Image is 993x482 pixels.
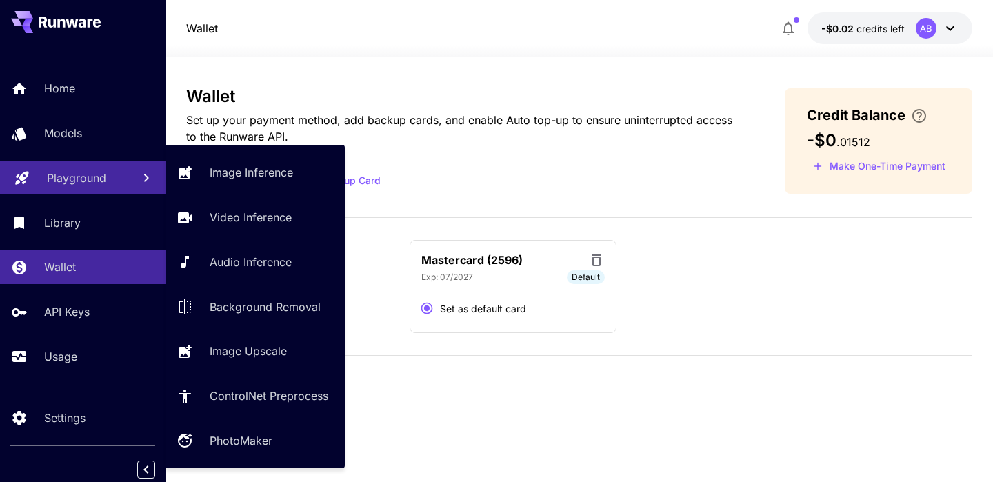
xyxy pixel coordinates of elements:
p: Exp: 07/2027 [421,271,473,283]
p: Wallet [44,259,76,275]
span: . 01512 [836,135,870,149]
button: Enter your card details and choose an Auto top-up amount to avoid service interruptions. We'll au... [905,108,933,124]
div: Collapse sidebar [148,457,165,482]
h3: Wallet [186,87,741,106]
a: PhotoMaker [165,424,345,458]
span: -$0.02 [821,23,856,34]
p: Image Upscale [210,343,287,359]
p: Video Inference [210,209,292,225]
p: Set up your payment method, add backup cards, and enable Auto top-up to ensure uninterrupted acce... [186,112,741,145]
div: -$0.01512 [821,21,905,36]
a: Video Inference [165,201,345,234]
p: Playground [47,170,106,186]
button: -$0.01512 [808,12,972,44]
span: -$0 [807,130,836,150]
p: Background Removal [210,299,321,315]
a: Image Inference [165,156,345,190]
p: Mastercard (2596) [421,252,523,268]
a: Background Removal [165,290,345,323]
p: ControlNet Preprocess [210,388,328,404]
button: Make a one-time, non-recurring payment [807,156,952,177]
button: Collapse sidebar [137,461,155,479]
nav: breadcrumb [186,20,218,37]
p: Image Inference [210,164,293,181]
p: PhotoMaker [210,432,272,449]
div: AB [916,18,936,39]
span: Set as default card [440,301,526,316]
span: Default [567,271,605,283]
p: Settings [44,410,86,426]
span: Credit Balance [807,105,905,125]
p: Wallet [186,20,218,37]
p: Models [44,125,82,141]
a: ControlNet Preprocess [165,379,345,413]
p: Home [44,80,75,97]
p: API Keys [44,303,90,320]
p: Library [44,214,81,231]
a: Image Upscale [165,334,345,368]
a: Audio Inference [165,245,345,279]
p: Usage [44,348,77,365]
span: credits left [856,23,905,34]
p: Audio Inference [210,254,292,270]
